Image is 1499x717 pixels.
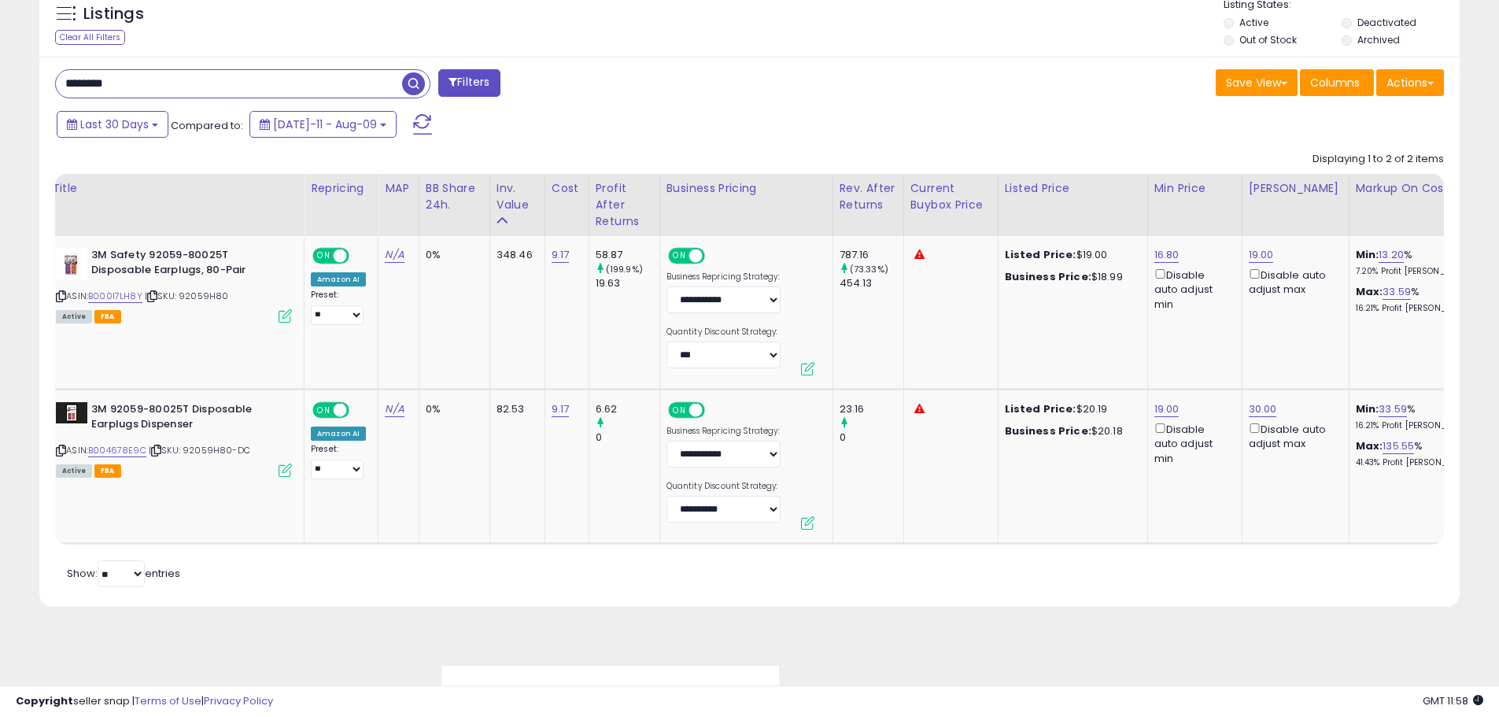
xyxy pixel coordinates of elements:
small: (199.9%) [606,263,643,275]
div: ASIN: [56,248,292,321]
a: 30.00 [1249,401,1277,417]
b: Listed Price: [1005,401,1076,416]
b: Business Price: [1005,423,1091,438]
a: N/A [385,401,404,417]
span: Compared to: [171,118,243,133]
span: FBA [94,310,121,323]
a: B000I7LH8Y [88,290,142,303]
div: $20.19 [1005,402,1135,416]
b: Min: [1356,247,1379,262]
div: 58.87 [596,248,659,262]
div: MAP [385,180,412,197]
div: Disable auto adjust max [1249,420,1337,451]
img: 41cMIOsI01L._SL40_.jpg [56,248,87,279]
small: (73.33%) [850,263,888,275]
div: 348.46 [497,248,533,262]
div: Profit After Returns [596,180,653,230]
a: N/A [385,247,404,263]
div: Listed Price [1005,180,1141,197]
div: 0% [426,248,478,262]
a: 19.00 [1154,401,1180,417]
div: Min Price [1154,180,1235,197]
div: Title [52,180,297,197]
span: OFF [347,404,372,417]
div: Cost [552,180,582,197]
button: Filters [438,69,500,97]
span: [DATE]-11 - Aug-09 [273,116,377,132]
span: | SKU: 92059H80 [145,290,229,302]
span: ON [670,249,689,263]
b: 3M 92059-80025T Disposable Earplugs Dispenser [91,402,282,435]
b: Business Price: [1005,269,1091,284]
button: Last 30 Days [57,111,168,138]
span: ON [670,404,689,417]
a: 135.55 [1383,438,1414,454]
div: Disable auto adjust min [1154,266,1230,312]
span: All listings currently available for purchase on Amazon [56,310,92,323]
label: Deactivated [1357,16,1416,29]
div: 787.16 [840,248,903,262]
div: [PERSON_NAME] [1249,180,1342,197]
div: Markup on Cost [1356,180,1492,197]
span: ON [314,404,334,417]
div: % [1356,439,1486,468]
a: 9.17 [552,401,570,417]
b: Max: [1356,284,1383,299]
div: % [1356,248,1486,277]
div: 23.16 [840,402,903,416]
div: Inv. value [497,180,538,213]
p: 41.43% Profit [PERSON_NAME] [1356,457,1486,468]
label: Active [1239,16,1268,29]
p: 16.21% Profit [PERSON_NAME] [1356,420,1486,431]
div: % [1356,285,1486,314]
div: Repricing [311,180,371,197]
div: % [1356,402,1486,431]
b: 3M Safety 92059-80025T Disposable Earplugs, 80-Pair [91,248,282,281]
label: Quantity Discount Strategy: [666,481,781,492]
div: $18.99 [1005,270,1135,284]
span: FBA [94,464,121,478]
button: Columns [1300,69,1374,96]
b: Max: [1356,438,1383,453]
a: 13.20 [1379,247,1404,263]
div: 6.62 [596,402,659,416]
div: Disable auto adjust min [1154,420,1230,466]
p: 7.20% Profit [PERSON_NAME] [1356,266,1486,277]
div: $19.00 [1005,248,1135,262]
label: Out of Stock [1239,33,1297,46]
label: Quantity Discount Strategy: [666,327,781,338]
label: Business Repricing Strategy: [666,272,781,283]
div: Business Pricing [666,180,826,197]
label: Archived [1357,33,1400,46]
span: Show: entries [67,566,180,581]
div: Current Buybox Price [910,180,991,213]
span: Last 30 Days [80,116,149,132]
span: ON [314,249,334,263]
span: OFF [347,249,372,263]
div: 0 [596,431,659,445]
a: 19.00 [1249,247,1274,263]
button: Actions [1376,69,1444,96]
div: Preset: [311,444,366,479]
span: OFF [702,249,727,263]
p: 16.21% Profit [PERSON_NAME] [1356,303,1486,314]
div: 0 [840,431,903,445]
div: ASIN: [56,402,292,475]
b: Listed Price: [1005,247,1076,262]
div: Displaying 1 to 2 of 2 items [1313,152,1444,167]
a: 16.80 [1154,247,1180,263]
b: Min: [1356,401,1379,416]
label: Business Repricing Strategy: [666,426,781,437]
a: 33.59 [1379,401,1407,417]
span: All listings currently available for purchase on Amazon [56,464,92,478]
div: Preset: [311,290,366,325]
div: 82.53 [497,402,533,416]
div: Disable auto adjust max [1249,266,1337,297]
div: 19.63 [596,276,659,290]
div: Rev. After Returns [840,180,897,213]
h5: Listings [83,3,144,25]
a: 33.59 [1383,284,1411,300]
span: OFF [702,404,727,417]
img: 31vvn-heLgL._SL40_.jpg [56,402,87,423]
div: $20.18 [1005,424,1135,438]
